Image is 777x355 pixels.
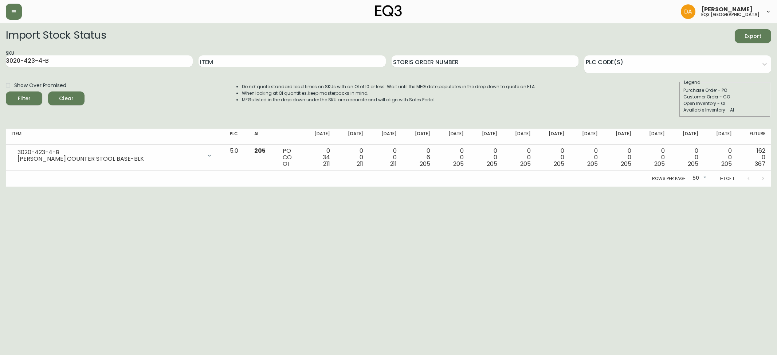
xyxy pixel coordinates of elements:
div: Filter [18,94,31,103]
button: Clear [48,91,85,105]
span: 205 [587,160,598,168]
th: [DATE] [470,129,503,145]
div: 0 0 [375,148,397,167]
img: logo [375,5,402,17]
div: 0 0 [609,148,631,167]
div: 3020-423-4-B [17,149,202,156]
li: Do not quote standard lead times on SKUs with an OI of 10 or less. Wait until the MFG date popula... [242,83,536,90]
span: 205 [420,160,430,168]
div: 0 0 [710,148,732,167]
th: [DATE] [503,129,537,145]
div: 0 0 [643,148,665,167]
th: Item [6,129,224,145]
div: 3020-423-4-B[PERSON_NAME] COUNTER STOOL BASE-BLK [12,148,218,164]
span: 205 [621,160,631,168]
span: 211 [357,160,364,168]
p: 1-1 of 1 [719,175,734,182]
div: 162 0 [743,148,765,167]
div: 0 0 [576,148,598,167]
h5: eq3 [GEOGRAPHIC_DATA] [701,12,760,17]
div: Purchase Order - PO [683,87,766,94]
span: 367 [755,160,765,168]
th: [DATE] [671,129,704,145]
button: Filter [6,91,42,105]
div: 0 34 [308,148,330,167]
div: 0 0 [442,148,464,167]
th: Future [738,129,771,145]
button: Export [735,29,771,43]
th: [DATE] [369,129,403,145]
li: When looking at OI quantities, keep masterpacks in mind. [242,90,536,97]
span: 205 [721,160,732,168]
div: 0 0 [509,148,531,167]
span: 205 [654,160,665,168]
div: Customer Order - CO [683,94,766,100]
th: [DATE] [637,129,671,145]
h2: Import Stock Status [6,29,106,43]
span: 211 [390,160,397,168]
span: 205 [453,160,464,168]
th: [DATE] [403,129,436,145]
li: MFGs listed in the drop down under the SKU are accurate and will align with Sales Portal. [242,97,536,103]
th: [DATE] [604,129,637,145]
th: [DATE] [336,129,369,145]
span: 205 [487,160,497,168]
span: Export [741,32,765,41]
span: Show Over Promised [14,82,66,89]
legend: Legend [683,79,701,86]
th: [DATE] [537,129,570,145]
div: Open Inventory - OI [683,100,766,107]
p: Rows per page: [652,175,687,182]
span: 205 [254,147,266,155]
th: PLC [224,129,249,145]
div: 50 [690,172,708,184]
th: AI [248,129,276,145]
span: 205 [688,160,698,168]
th: [DATE] [704,129,738,145]
span: 205 [520,160,531,168]
div: PO CO [283,148,297,167]
td: 5.0 [224,145,249,171]
div: 0 0 [676,148,698,167]
th: [DATE] [302,129,336,145]
span: [PERSON_NAME] [701,7,753,12]
th: [DATE] [436,129,470,145]
span: Clear [54,94,79,103]
span: OI [283,160,289,168]
div: 0 0 [342,148,364,167]
div: Available Inventory - AI [683,107,766,113]
div: 0 0 [542,148,564,167]
th: [DATE] [570,129,604,145]
div: 0 0 [475,148,497,167]
span: 211 [323,160,330,168]
img: dd1a7e8db21a0ac8adbf82b84ca05374 [681,4,695,19]
span: 205 [554,160,564,168]
div: [PERSON_NAME] COUNTER STOOL BASE-BLK [17,156,202,162]
div: 0 6 [408,148,430,167]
